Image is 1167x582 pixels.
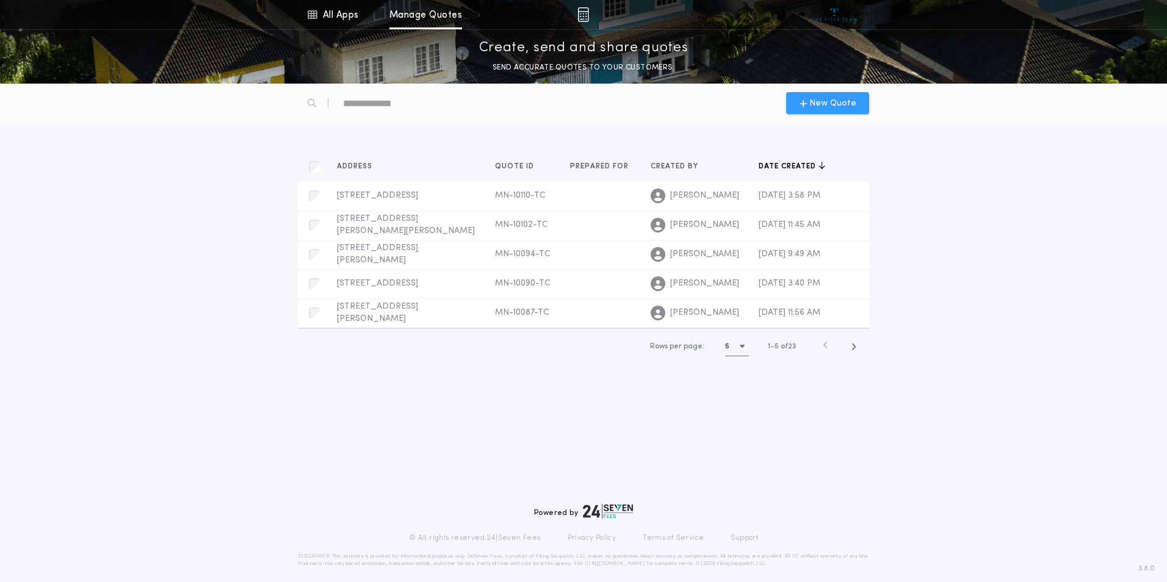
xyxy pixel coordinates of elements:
[495,191,546,200] span: MN-10110-TC
[670,278,739,290] span: [PERSON_NAME]
[337,191,418,200] span: [STREET_ADDRESS]
[337,279,418,288] span: [STREET_ADDRESS]
[670,219,739,231] span: [PERSON_NAME]
[725,337,749,356] button: 5
[759,308,820,317] span: [DATE] 11:56 AM
[479,38,688,58] p: Create, send and share quotes
[583,504,633,519] img: logo
[670,248,739,260] span: [PERSON_NAME]
[759,220,820,229] span: [DATE] 11:45 AM
[781,341,796,352] span: of 23
[651,162,701,171] span: Created by
[786,92,869,114] button: New Quote
[670,190,739,202] span: [PERSON_NAME]
[809,97,856,110] span: New Quote
[585,561,645,566] a: [URL][DOMAIN_NAME]
[725,340,729,353] h1: 5
[650,343,704,350] span: Rows per page:
[759,250,820,259] span: [DATE] 9:49 AM
[768,343,770,350] span: 1
[495,220,548,229] span: MN-10102-TC
[759,160,825,173] button: Date created
[495,308,549,317] span: MN-10087-TC
[643,533,704,543] a: Terms of Service
[731,533,758,543] a: Support
[298,553,869,567] p: DISCLAIMER: This estimate is provided for informational purposes only. 24|Seven Fees, a product o...
[534,504,633,519] div: Powered by
[337,160,381,173] button: Address
[577,7,589,22] img: img
[759,191,820,200] span: [DATE] 3:58 PM
[812,9,858,21] img: vs-icon
[775,343,779,350] span: 5
[337,162,375,171] span: Address
[495,162,537,171] span: Quote ID
[670,307,739,319] span: [PERSON_NAME]
[759,279,820,288] span: [DATE] 3:40 PM
[570,162,631,171] span: Prepared for
[568,533,616,543] a: Privacy Policy
[337,214,475,235] span: [STREET_ADDRESS][PERSON_NAME][PERSON_NAME]
[651,160,707,173] button: Created by
[337,243,418,265] span: [STREET_ADDRESS][PERSON_NAME]
[495,160,543,173] button: Quote ID
[495,250,551,259] span: MN-10094-TC
[337,302,418,323] span: [STREET_ADDRESS][PERSON_NAME]
[493,62,674,74] p: SEND ACCURATE QUOTES TO YOUR CUSTOMERS.
[409,533,541,543] p: © All rights reserved. 24|Seven Fees
[1138,563,1155,574] span: 3.8.0
[759,162,818,171] span: Date created
[495,279,551,288] span: MN-10090-TC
